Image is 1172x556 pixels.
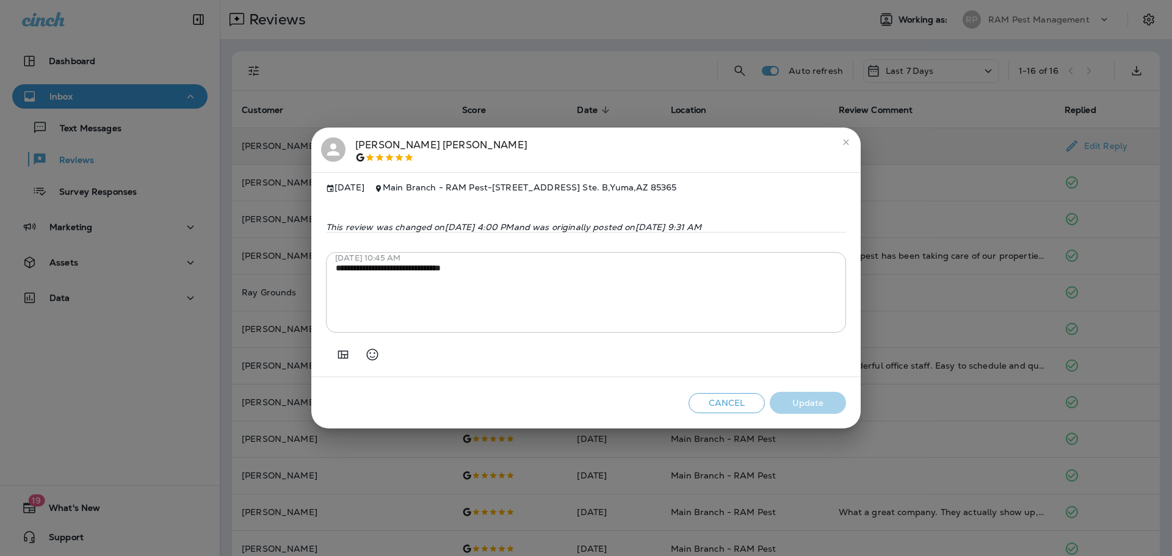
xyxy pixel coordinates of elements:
[326,222,846,232] p: This review was changed on [DATE] 4:00 PM
[383,182,676,193] span: Main Branch - RAM Pest - [STREET_ADDRESS] Ste. B , Yuma , AZ 85365
[331,342,355,367] button: Add in a premade template
[360,342,385,367] button: Select an emoji
[355,137,527,163] div: [PERSON_NAME] [PERSON_NAME]
[836,132,856,152] button: close
[326,182,364,193] span: [DATE]
[689,393,765,413] button: Cancel
[514,222,702,233] span: and was originally posted on [DATE] 9:31 AM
